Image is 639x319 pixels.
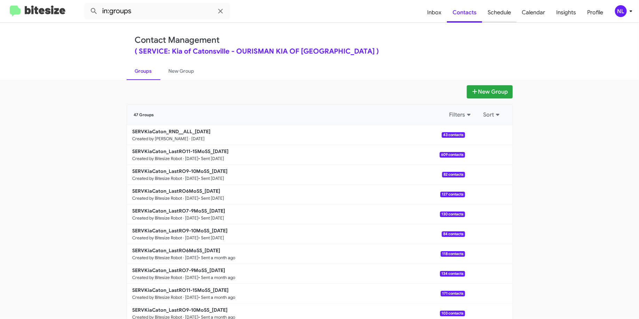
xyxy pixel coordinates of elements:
[551,2,582,23] a: Insights
[440,152,465,158] span: 609 contacts
[134,112,154,117] span: 47 Groups
[84,3,230,19] input: Search
[440,311,465,316] span: 103 contacts
[440,271,465,277] span: 134 contacts
[133,136,205,142] small: Created by [PERSON_NAME] · [DATE]
[442,231,465,237] span: 84 contacts
[133,215,199,221] small: Created by Bitesize Robot · [DATE]
[133,267,225,273] b: SERVKiaCaton_LastRO7-9MoSS_[DATE]
[133,156,199,161] small: Created by Bitesize Robot · [DATE]
[135,35,220,45] a: Contact Management
[615,5,627,17] div: NL
[127,244,465,264] a: SERVKiaCaton_LastRO6MoSS_[DATE]Created by Bitesize Robot · [DATE]• Sent a month ago118 contacts
[582,2,609,23] a: Profile
[199,215,224,221] small: • Sent [DATE]
[199,255,235,261] small: • Sent a month ago
[133,307,228,313] b: SERVKiaCaton_LastRO9-10MoSS_[DATE]
[133,247,221,254] b: SERVKiaCaton_LastRO6MoSS_[DATE]
[447,2,482,23] a: Contacts
[517,2,551,23] a: Calendar
[133,275,199,280] small: Created by Bitesize Robot · [DATE]
[133,255,199,261] small: Created by Bitesize Robot · [DATE]
[127,62,160,80] a: Groups
[199,235,224,241] small: • Sent [DATE]
[442,172,465,177] span: 82 contacts
[199,295,235,300] small: • Sent a month ago
[127,284,465,304] a: SERVKiaCaton_LastRO11-15MoSS_[DATE]Created by Bitesize Robot · [DATE]• Sent a month ago171 contacts
[127,264,465,284] a: SERVKiaCaton_LastRO7-9MoSS_[DATE]Created by Bitesize Robot · [DATE]• Sent a month ago134 contacts
[133,235,199,241] small: Created by Bitesize Robot · [DATE]
[422,2,447,23] a: Inbox
[135,48,504,55] div: ( SERVICE: Kia of Catonsville - OURISMAN KIA OF [GEOGRAPHIC_DATA] )
[127,185,465,205] a: SERVKiaCaton_LastRO6MoSS_[DATE]Created by Bitesize Robot · [DATE]• Sent [DATE]127 contacts
[441,291,465,296] span: 171 contacts
[440,212,465,217] span: 130 contacts
[133,188,221,194] b: SERVKiaCaton_LastRO6MoSS_[DATE]
[133,196,199,201] small: Created by Bitesize Robot · [DATE]
[133,295,199,300] small: Created by Bitesize Robot · [DATE]
[199,176,224,181] small: • Sent [DATE]
[441,251,465,257] span: 118 contacts
[133,287,229,293] b: SERVKiaCaton_LastRO11-15MoSS_[DATE]
[609,5,631,17] button: NL
[479,109,505,121] button: Sort
[127,224,465,244] a: SERVKiaCaton_LastRO9-10MoSS_[DATE]Created by Bitesize Robot · [DATE]• Sent [DATE]84 contacts
[133,208,225,214] b: SERVKiaCaton_LastRO7-9MoSS_[DATE]
[445,109,477,121] button: Filters
[199,275,235,280] small: • Sent a month ago
[127,165,465,185] a: SERVKiaCaton_LastRO9-10MoSS_[DATE]Created by Bitesize Robot · [DATE]• Sent [DATE]82 contacts
[127,145,465,165] a: SERVKiaCaton_LastRO11-15MoSS_[DATE]Created by Bitesize Robot · [DATE]• Sent [DATE]609 contacts
[133,148,229,154] b: SERVKiaCaton_LastRO11-15MoSS_[DATE]
[199,156,224,161] small: • Sent [DATE]
[133,128,211,135] b: SERVKiaCaton_RND__ALL_[DATE]
[133,176,199,181] small: Created by Bitesize Robot · [DATE]
[199,196,224,201] small: • Sent [DATE]
[442,132,465,138] span: 43 contacts
[467,85,513,98] button: New Group
[127,205,465,224] a: SERVKiaCaton_LastRO7-9MoSS_[DATE]Created by Bitesize Robot · [DATE]• Sent [DATE]130 contacts
[133,168,228,174] b: SERVKiaCaton_LastRO9-10MoSS_[DATE]
[133,228,228,234] b: SERVKiaCaton_LastRO9-10MoSS_[DATE]
[482,2,517,23] a: Schedule
[160,62,203,80] a: New Group
[440,192,465,197] span: 127 contacts
[127,125,465,145] a: SERVKiaCaton_RND__ALL_[DATE]Created by [PERSON_NAME] · [DATE]43 contacts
